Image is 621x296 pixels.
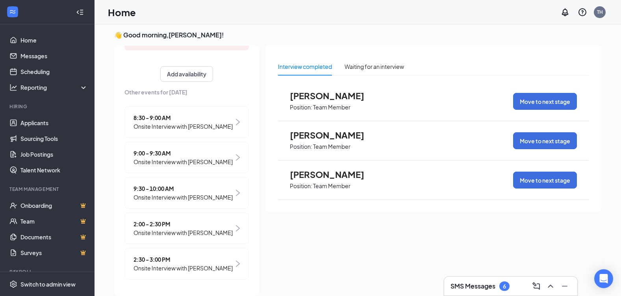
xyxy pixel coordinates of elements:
span: [PERSON_NAME] [290,91,376,101]
a: DocumentsCrown [20,229,88,245]
span: 2:30 - 3:00 PM [133,255,233,264]
svg: Settings [9,280,17,288]
p: Team Member [313,143,350,150]
a: Talent Network [20,162,88,178]
span: Onsite Interview with [PERSON_NAME] [133,264,233,272]
span: 9:00 - 9:30 AM [133,149,233,157]
span: Onsite Interview with [PERSON_NAME] [133,228,233,237]
a: Sourcing Tools [20,131,88,146]
div: Open Intercom Messenger [594,269,613,288]
p: Position: [290,182,312,190]
svg: Collapse [76,8,84,16]
span: 8:30 - 9:00 AM [133,113,233,122]
a: Home [20,32,88,48]
button: ChevronUp [544,280,557,292]
a: OnboardingCrown [20,198,88,213]
div: Hiring [9,103,86,110]
a: Messages [20,48,88,64]
p: Position: [290,143,312,150]
span: 9:30 - 10:00 AM [133,184,233,193]
svg: ComposeMessage [532,281,541,291]
button: Move to next stage [513,132,577,149]
span: Onsite Interview with [PERSON_NAME] [133,193,233,202]
h3: SMS Messages [450,282,495,290]
h1: Home [108,6,136,19]
svg: Analysis [9,83,17,91]
a: TeamCrown [20,213,88,229]
a: SurveysCrown [20,245,88,261]
p: Team Member [313,182,350,190]
a: Applicants [20,115,88,131]
span: Onsite Interview with [PERSON_NAME] [133,157,233,166]
div: Team Management [9,186,86,192]
div: Waiting for an interview [345,62,404,71]
button: Move to next stage [513,172,577,189]
a: Job Postings [20,146,88,162]
button: Minimize [558,280,571,292]
div: 6 [503,283,506,290]
div: Payroll [9,268,86,275]
svg: QuestionInfo [578,7,587,17]
span: Other events for [DATE] [124,88,249,96]
h3: 👋 Good morning, [PERSON_NAME] ! [114,31,601,39]
button: Add availability [160,66,213,82]
p: Position: [290,104,312,111]
a: Scheduling [20,64,88,80]
span: [PERSON_NAME] [290,130,376,140]
svg: Minimize [560,281,569,291]
button: Move to next stage [513,93,577,110]
span: Onsite Interview with [PERSON_NAME] [133,122,233,131]
div: Switch to admin view [20,280,76,288]
svg: ChevronUp [546,281,555,291]
svg: Notifications [560,7,570,17]
div: Interview completed [278,62,332,71]
p: Team Member [313,104,350,111]
svg: WorkstreamLogo [9,8,17,16]
div: TH [597,9,603,15]
div: Reporting [20,83,88,91]
span: 2:00 - 2:30 PM [133,220,233,228]
span: [PERSON_NAME] [290,169,376,179]
button: ComposeMessage [530,280,543,292]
